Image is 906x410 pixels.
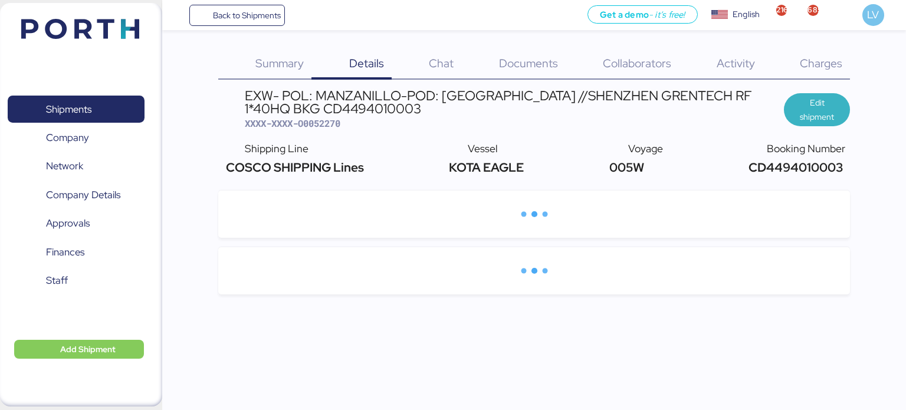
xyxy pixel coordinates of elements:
span: Charges [800,55,842,71]
span: Activity [717,55,755,71]
a: Back to Shipments [189,5,285,26]
a: Company Details [8,182,145,209]
span: Details [349,55,384,71]
a: Approvals [8,210,145,237]
span: KOTA EAGLE [446,159,524,175]
span: XXXX-XXXX-O0052270 [245,117,340,129]
span: Chat [429,55,454,71]
span: Edit shipment [793,96,841,124]
div: English [733,8,760,21]
span: Add Shipment [60,342,116,356]
span: Vessel [468,142,498,155]
span: Collaborators [603,55,671,71]
button: Edit shipment [784,93,850,126]
button: Add Shipment [14,340,144,359]
span: Company Details [46,186,120,204]
span: Voyage [628,142,663,155]
div: EXW- POL: MANZANILLO-POD: [GEOGRAPHIC_DATA] //SHENZHEN GRENTECH RF 1*40HQ BKG CD4494010003 [245,89,784,116]
a: Network [8,153,145,180]
a: Staff [8,267,145,294]
span: Shipping Line [245,142,308,155]
span: Summary [255,55,304,71]
span: Approvals [46,215,90,232]
a: Company [8,124,145,152]
span: Shipments [46,101,91,118]
span: Documents [499,55,558,71]
span: Company [46,129,89,146]
a: Shipments [8,96,145,123]
span: CD4494010003 [745,159,842,175]
span: Booking Number [767,142,845,155]
span: COSCO SHIPPING Lines [223,159,364,175]
span: LV [867,7,879,22]
span: 005W [606,159,644,175]
button: Menu [169,5,189,25]
span: Network [46,158,83,175]
span: Finances [46,244,84,261]
span: Back to Shipments [213,8,281,22]
span: Staff [46,272,68,289]
a: Finances [8,239,145,266]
